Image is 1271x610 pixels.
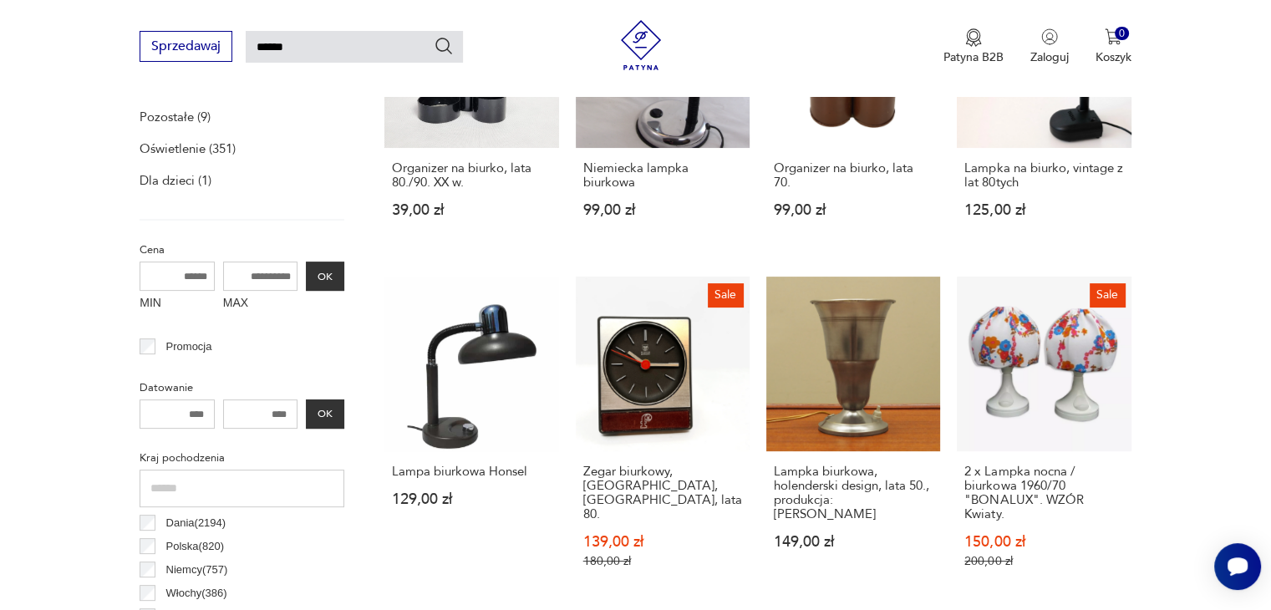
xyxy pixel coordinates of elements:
[392,161,551,190] h3: Organizer na biurko, lata 80./90. XX w.
[140,137,236,160] a: Oświetlenie (351)
[964,203,1123,217] p: 125,00 zł
[583,554,742,568] p: 180,00 zł
[943,28,1004,65] a: Ikona medaluPatyna B2B
[1214,543,1261,590] iframe: Smartsupp widget button
[964,554,1123,568] p: 200,00 zł
[774,161,933,190] h3: Organizer na biurko, lata 70.
[583,161,742,190] h3: Niemiecka lampka biurkowa
[166,561,228,579] p: Niemcy ( 757 )
[964,161,1123,190] h3: Lampka na biurko, vintage z lat 80tych
[964,465,1123,521] h3: 2 x Lampka nocna / biurkowa 1960/70 "BONALUX". WZÓR Kwiaty.
[434,36,454,56] button: Szukaj
[384,277,558,600] a: Lampa biurkowa HonselLampa biurkowa Honsel129,00 zł
[392,492,551,506] p: 129,00 zł
[1096,49,1131,65] p: Koszyk
[1105,28,1121,45] img: Ikona koszyka
[943,49,1004,65] p: Patyna B2B
[140,169,211,192] a: Dla dzieci (1)
[140,105,211,129] a: Pozostałe (9)
[140,379,344,397] p: Datowanie
[943,28,1004,65] button: Patyna B2B
[223,291,298,318] label: MAX
[965,28,982,47] img: Ikona medalu
[1030,49,1069,65] p: Zaloguj
[774,465,933,521] h3: Lampka biurkowa, holenderski design, lata 50., produkcja: [PERSON_NAME]
[1096,28,1131,65] button: 0Koszyk
[140,31,232,62] button: Sprzedawaj
[166,338,212,356] p: Promocja
[766,277,940,600] a: Lampka biurkowa, holenderski design, lata 50., produkcja: Jeka TielLampka biurkowa, holenderski d...
[774,535,933,549] p: 149,00 zł
[576,277,750,600] a: SaleZegar biurkowy, Aachen, Niemcy, lata 80.Zegar biurkowy, [GEOGRAPHIC_DATA], [GEOGRAPHIC_DATA],...
[1041,28,1058,45] img: Ikonka użytkownika
[774,203,933,217] p: 99,00 zł
[392,465,551,479] h3: Lampa biurkowa Honsel
[964,535,1123,549] p: 150,00 zł
[140,241,344,259] p: Cena
[583,203,742,217] p: 99,00 zł
[166,537,224,556] p: Polska ( 820 )
[306,262,344,291] button: OK
[140,291,215,318] label: MIN
[1030,28,1069,65] button: Zaloguj
[583,535,742,549] p: 139,00 zł
[140,449,344,467] p: Kraj pochodzenia
[1115,27,1129,41] div: 0
[392,203,551,217] p: 39,00 zł
[166,514,226,532] p: Dania ( 2194 )
[957,277,1131,600] a: Sale2 x Lampka nocna / biurkowa 1960/70 "BONALUX". WZÓR Kwiaty.2 x Lampka nocna / biurkowa 1960/7...
[583,465,742,521] h3: Zegar biurkowy, [GEOGRAPHIC_DATA], [GEOGRAPHIC_DATA], lata 80.
[616,20,666,70] img: Patyna - sklep z meblami i dekoracjami vintage
[306,399,344,429] button: OK
[166,584,227,602] p: Włochy ( 386 )
[140,42,232,53] a: Sprzedawaj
